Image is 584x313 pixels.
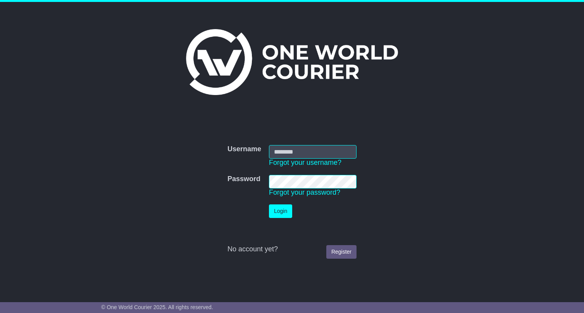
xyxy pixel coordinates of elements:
[227,145,261,154] label: Username
[269,204,292,218] button: Login
[227,175,260,183] label: Password
[186,29,398,95] img: One World
[326,245,357,259] a: Register
[227,245,357,254] div: No account yet?
[101,304,213,310] span: © One World Courier 2025. All rights reserved.
[269,159,341,166] a: Forgot your username?
[269,188,340,196] a: Forgot your password?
